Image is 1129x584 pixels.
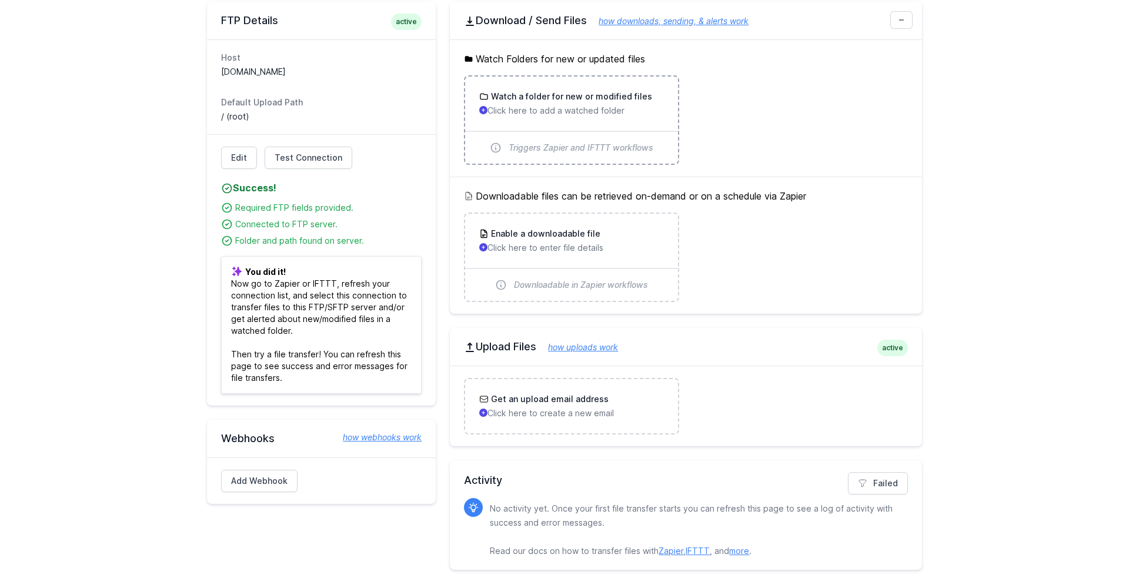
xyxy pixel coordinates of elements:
[1070,525,1115,570] iframe: Drift Widget Chat Controller
[465,214,677,301] a: Enable a downloadable file Click here to enter file details Downloadable in Zapier workflows
[221,14,422,28] h2: FTP Details
[464,189,908,203] h5: Downloadable files can be retrieved on-demand or on a schedule via Zapier
[514,279,648,291] span: Downloadable in Zapier workflows
[221,66,422,78] dd: [DOMAIN_NAME]
[489,91,652,102] h3: Watch a folder for new or modified files
[235,235,422,247] div: Folder and path found on server.
[848,472,908,495] a: Failed
[659,546,683,556] a: Zapier
[265,147,352,169] a: Test Connection
[221,181,422,195] h4: Success!
[391,14,422,30] span: active
[479,242,663,254] p: Click here to enter file details
[221,432,422,446] h2: Webhooks
[465,77,677,164] a: Watch a folder for new or modified files Click here to add a watched folder Triggers Zapier and I...
[536,342,618,352] a: how uploads work
[686,546,710,556] a: IFTTT
[235,202,422,214] div: Required FTP fields provided.
[221,97,422,108] dt: Default Upload Path
[489,228,600,240] h3: Enable a downloadable file
[464,340,908,354] h2: Upload Files
[221,470,298,492] a: Add Webhook
[275,152,342,164] span: Test Connection
[245,267,286,277] b: You did it!
[331,432,422,443] a: how webhooks work
[509,142,653,154] span: Triggers Zapier and IFTTT workflows
[479,407,663,419] p: Click here to create a new email
[877,340,908,356] span: active
[489,393,609,405] h3: Get an upload email address
[587,16,749,26] a: how downloads, sending, & alerts work
[464,472,908,489] h2: Activity
[729,546,749,556] a: more
[221,111,422,122] dd: / (root)
[235,218,422,230] div: Connected to FTP server.
[464,52,908,66] h5: Watch Folders for new or updated files
[490,502,898,558] p: No activity yet. Once your first file transfer starts you can refresh this page to see a log of a...
[221,147,257,169] a: Edit
[221,256,422,394] p: Now go to Zapier or IFTTT, refresh your connection list, and select this connection to transfer f...
[479,105,663,117] p: Click here to add a watched folder
[465,379,677,433] a: Get an upload email address Click here to create a new email
[464,14,908,28] h2: Download / Send Files
[221,52,422,64] dt: Host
